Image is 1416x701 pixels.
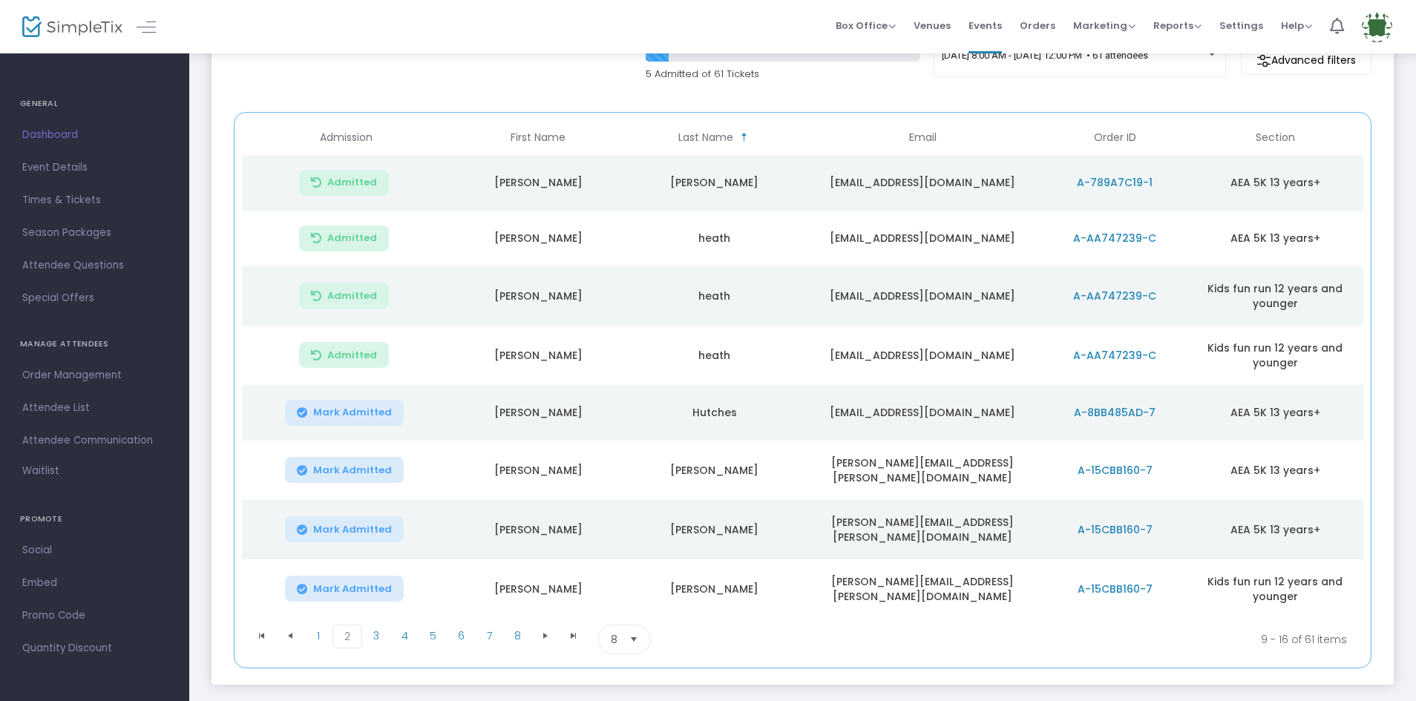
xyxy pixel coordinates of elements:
span: A-8BB485AD-7 [1074,405,1156,420]
h4: PROMOTE [20,504,169,534]
td: [PERSON_NAME] [626,559,802,619]
td: [PERSON_NAME][EMAIL_ADDRESS][PERSON_NAME][DOMAIN_NAME] [802,500,1043,559]
span: Last Name [678,131,733,144]
span: Admitted [327,290,377,302]
td: Kids fun run 12 years and younger [1187,326,1363,385]
td: Hutches [626,385,802,441]
span: Marketing [1073,19,1135,33]
span: Orders [1020,7,1055,45]
span: Page 8 [503,625,531,647]
span: Quantity Discount [22,639,167,658]
span: Page 3 [362,625,390,647]
span: Sortable [738,131,750,143]
span: Times & Tickets [22,191,167,210]
span: First Name [511,131,566,144]
td: AEA 5K 13 years+ [1187,441,1363,500]
td: heath [626,266,802,326]
button: Mark Admitted [285,400,404,426]
span: Social [22,541,167,560]
span: A-AA747239-C [1073,231,1156,246]
span: A-789A7C19-1 [1077,175,1153,190]
span: Admitted [327,349,377,361]
td: [EMAIL_ADDRESS][DOMAIN_NAME] [802,326,1043,385]
td: [PERSON_NAME] [626,155,802,211]
span: Mark Admitted [313,583,392,595]
span: Admitted [327,232,377,244]
td: [PERSON_NAME] [450,266,626,326]
div: Data table [242,120,1363,619]
td: [PERSON_NAME] [626,500,802,559]
td: [PERSON_NAME] [450,385,626,441]
td: Kids fun run 12 years and younger [1187,559,1363,619]
span: A-15CBB160-7 [1078,522,1153,537]
td: AEA 5K 13 years+ [1187,385,1363,441]
p: 5 Admitted of 61 Tickets [646,67,920,82]
span: Reports [1153,19,1202,33]
td: AEA 5K 13 years+ [1187,155,1363,211]
span: Go to the next page [540,630,551,642]
span: Dashboard [22,125,167,145]
span: Email [909,131,937,144]
td: [EMAIL_ADDRESS][DOMAIN_NAME] [802,266,1043,326]
span: Order ID [1094,131,1136,144]
td: [PERSON_NAME] [626,441,802,500]
span: Mark Admitted [313,407,392,418]
span: Go to the last page [568,630,580,642]
button: Admitted [299,170,389,196]
span: Admission [320,131,373,144]
td: Kids fun run 12 years and younger [1187,266,1363,326]
span: Go to the next page [531,625,560,647]
img: filter [1256,53,1271,68]
span: Page 2 [332,625,362,648]
td: [EMAIL_ADDRESS][DOMAIN_NAME] [802,211,1043,266]
td: AEA 5K 13 years+ [1187,211,1363,266]
span: A-AA747239-C [1073,348,1156,363]
td: heath [626,211,802,266]
td: [PERSON_NAME] [450,155,626,211]
span: Season Packages [22,223,167,243]
td: [PERSON_NAME] [450,559,626,619]
span: Help [1281,19,1312,33]
kendo-pager-info: 9 - 16 of 61 items [798,625,1347,654]
td: [PERSON_NAME][EMAIL_ADDRESS][PERSON_NAME][DOMAIN_NAME] [802,441,1043,500]
span: Attendee Communication [22,431,167,450]
span: Go to the previous page [284,630,296,642]
button: Admitted [299,226,389,251]
span: Event Details [22,158,167,177]
span: Go to the last page [560,625,588,647]
span: A-AA747239-C [1073,289,1156,303]
span: Embed [22,573,167,593]
span: Go to the first page [256,630,268,642]
td: [PERSON_NAME] [450,441,626,500]
span: Promo Code [22,606,167,625]
td: [EMAIL_ADDRESS][DOMAIN_NAME] [802,155,1043,211]
td: [PERSON_NAME] [450,500,626,559]
h4: MANAGE ATTENDEES [20,329,169,359]
span: Page 4 [390,625,419,647]
span: Order Management [22,366,167,385]
span: Page 6 [447,625,475,647]
h4: GENERAL [20,89,169,119]
span: Special Offers [22,289,167,308]
td: AEA 5K 13 years+ [1187,500,1363,559]
td: [PERSON_NAME] [450,211,626,266]
span: Waitlist [22,464,59,478]
span: [DATE] 8:00 AM - [DATE] 12:00 PM • 61 attendees [942,50,1148,61]
span: A-15CBB160-7 [1078,582,1153,596]
span: Mark Admitted [313,464,392,476]
span: Page 1 [304,625,332,647]
span: Page 7 [475,625,503,647]
td: heath [626,326,802,385]
span: 8 [611,632,617,647]
span: Venues [914,7,951,45]
span: Go to the previous page [276,625,304,647]
span: A-15CBB160-7 [1078,463,1153,478]
td: [PERSON_NAME][EMAIL_ADDRESS][PERSON_NAME][DOMAIN_NAME] [802,559,1043,619]
button: Admitted [299,342,389,368]
span: Events [968,7,1002,45]
span: Go to the first page [248,625,276,647]
td: [EMAIL_ADDRESS][DOMAIN_NAME] [802,385,1043,441]
span: Page 5 [419,625,447,647]
span: Mark Admitted [313,524,392,536]
button: Mark Admitted [285,457,404,483]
